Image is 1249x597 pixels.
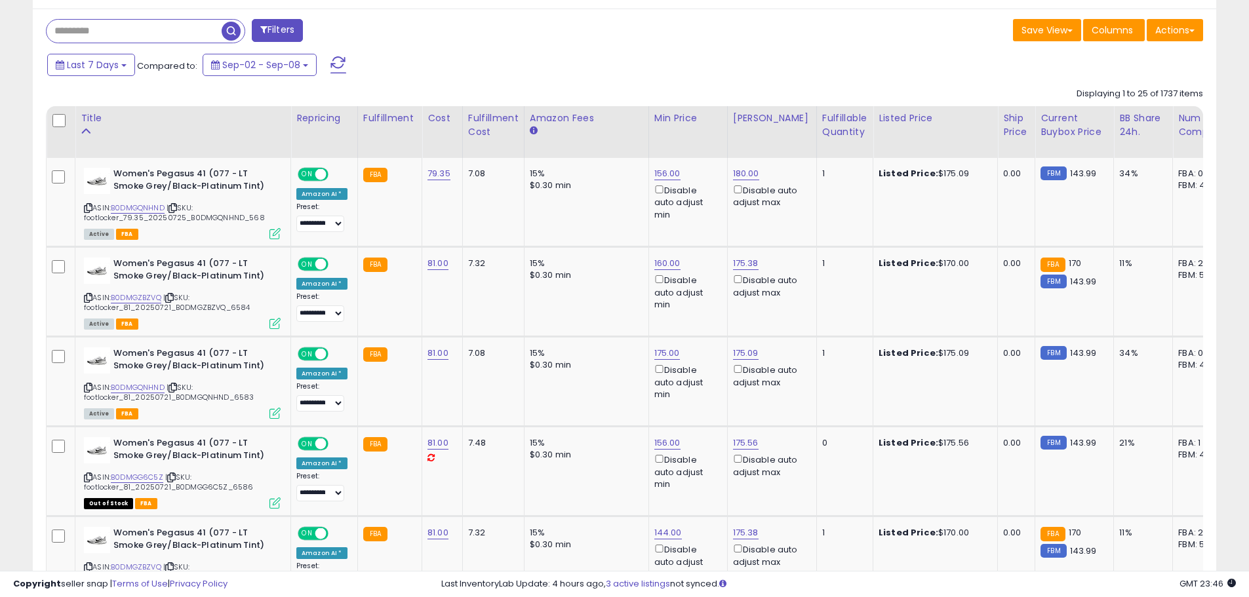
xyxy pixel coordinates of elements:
div: Fulfillment Cost [468,111,519,139]
span: 143.99 [1070,275,1097,288]
div: 7.08 [468,168,514,180]
a: 81.00 [427,526,448,539]
div: Disable auto adjust min [654,452,717,490]
span: 2025-09-16 23:46 GMT [1180,577,1236,590]
span: OFF [327,349,347,360]
img: 31tuP2yaF0L._SL40_.jpg [84,258,110,284]
img: 31tuP2yaF0L._SL40_.jpg [84,437,110,463]
a: 180.00 [733,167,759,180]
div: 21% [1119,437,1162,449]
span: | SKU: footlocker_81_20250721_B0DMGQNHND_6583 [84,382,254,402]
div: $0.30 min [530,180,639,191]
span: Last 7 Days [67,58,119,71]
small: FBM [1041,436,1066,450]
span: ON [299,349,315,360]
b: Women's Pegasus 41 (077 - LT Smoke Grey/Black-Platinum Tint) [113,527,273,554]
div: Disable auto adjust max [733,362,806,388]
div: $0.30 min [530,269,639,281]
div: Disable auto adjust min [654,183,717,221]
div: 34% [1119,168,1162,180]
div: ASIN: [84,258,281,328]
button: Columns [1083,19,1145,41]
div: 7.32 [468,258,514,269]
div: 15% [530,168,639,180]
div: $0.30 min [530,359,639,371]
div: Preset: [296,202,347,232]
div: 11% [1119,258,1162,269]
div: Last InventoryLab Update: 4 hours ago, not synced. [441,578,1236,590]
div: $170.00 [879,258,987,269]
a: 175.38 [733,526,759,539]
div: Disable auto adjust min [654,273,717,311]
a: Privacy Policy [170,577,228,590]
span: OFF [327,528,347,539]
div: Num of Comp. [1178,111,1226,139]
div: Repricing [296,111,352,125]
b: Women's Pegasus 41 (077 - LT Smoke Grey/Black-Platinum Tint) [113,437,273,465]
a: 175.00 [654,347,680,360]
span: All listings currently available for purchase on Amazon [84,408,114,419]
div: 0 [822,437,863,449]
div: Disable auto adjust max [733,452,806,478]
div: $0.30 min [530,539,639,550]
a: 144.00 [654,526,682,539]
a: B0DMGG6C5Z [111,472,163,483]
span: FBA [116,229,138,240]
div: $0.30 min [530,449,639,461]
b: Listed Price: [879,257,938,269]
span: ON [299,528,315,539]
div: FBM: 5 [1178,539,1221,550]
div: 0.00 [1003,527,1025,539]
button: Last 7 Days [47,54,135,76]
div: Preset: [296,292,347,322]
div: 0.00 [1003,168,1025,180]
div: 1 [822,168,863,180]
div: FBM: 4 [1178,359,1221,371]
img: 31tuP2yaF0L._SL40_.jpg [84,347,110,374]
div: seller snap | | [13,578,228,590]
div: 7.48 [468,437,514,449]
div: 11% [1119,527,1162,539]
span: 143.99 [1070,347,1097,359]
div: Disable auto adjust max [733,542,806,568]
div: 0.00 [1003,258,1025,269]
div: FBM: 4 [1178,449,1221,461]
div: Fulfillable Quantity [822,111,867,139]
span: ON [299,438,315,450]
a: 3 active listings [606,577,670,590]
small: FBA [1041,527,1065,541]
div: 7.32 [468,527,514,539]
b: Listed Price: [879,347,938,359]
span: OFF [327,259,347,270]
div: FBM: 4 [1178,180,1221,191]
div: 1 [822,258,863,269]
div: Amazon AI * [296,368,347,379]
div: $175.56 [879,437,987,449]
div: Ship Price [1003,111,1029,139]
div: Disable auto adjust min [654,362,717,400]
div: Fulfillment [363,111,416,125]
div: 0.00 [1003,347,1025,359]
a: 79.35 [427,167,450,180]
div: Disable auto adjust max [733,273,806,298]
span: FBA [116,408,138,419]
span: 170 [1069,526,1081,539]
small: FBM [1041,544,1066,558]
span: | SKU: footlocker_81_20250721_B0DMGG6C5Z_6586 [84,472,253,491]
small: FBA [1041,258,1065,272]
span: OFF [327,438,347,450]
div: Amazon AI * [296,547,347,559]
small: FBM [1041,346,1066,360]
a: 175.09 [733,347,759,360]
div: FBA: 2 [1178,527,1221,539]
small: FBM [1041,166,1066,180]
div: [PERSON_NAME] [733,111,811,125]
div: $170.00 [879,527,987,539]
a: 81.00 [427,347,448,360]
div: Listed Price [879,111,992,125]
div: ASIN: [84,347,281,417]
span: 143.99 [1070,167,1097,180]
div: ASIN: [84,168,281,238]
small: FBM [1041,275,1066,288]
div: Amazon AI * [296,188,347,200]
